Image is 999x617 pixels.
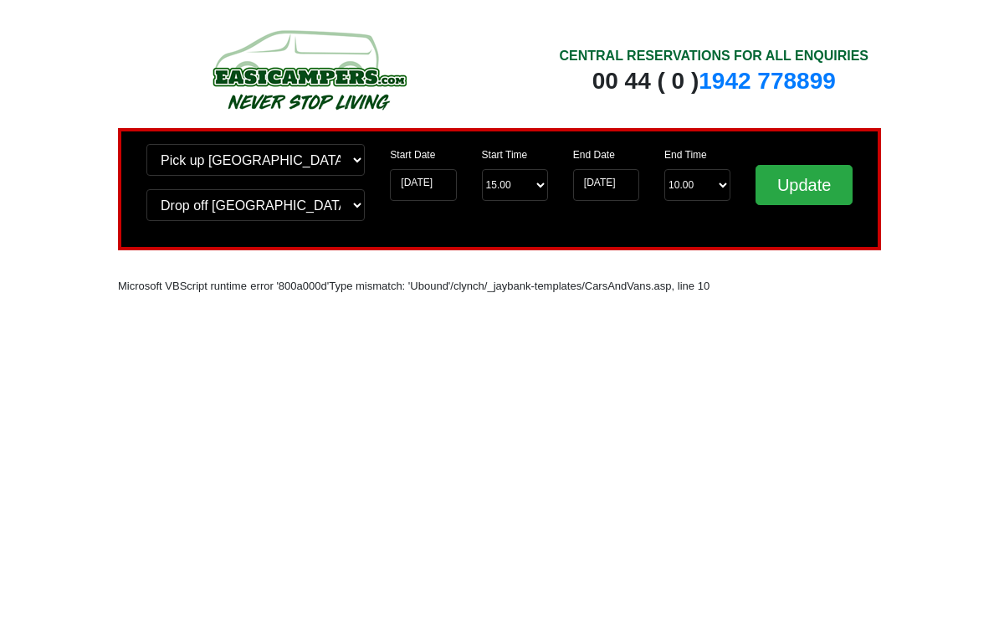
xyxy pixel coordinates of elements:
div: 00 44 ( 0 ) [559,66,868,96]
font: Type mismatch: 'Ubound' [329,280,450,292]
div: CENTRAL RESERVATIONS FOR ALL ENQUIRIES [559,46,868,66]
label: Start Time [482,147,528,162]
font: /clynch/_jaybank-templates/CarsAndVans.asp [450,280,671,292]
font: error '800a000d' [250,280,329,292]
label: Start Date [390,147,435,162]
input: Update [756,165,853,205]
font: Microsoft VBScript runtime [118,280,247,292]
label: End Time [664,147,707,162]
img: campers-checkout-logo.png [150,23,468,116]
a: 1942 778899 [699,68,836,94]
font: , line 10 [672,280,710,292]
input: Return Date [573,169,639,201]
input: Start Date [390,169,456,201]
label: End Date [573,147,615,162]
